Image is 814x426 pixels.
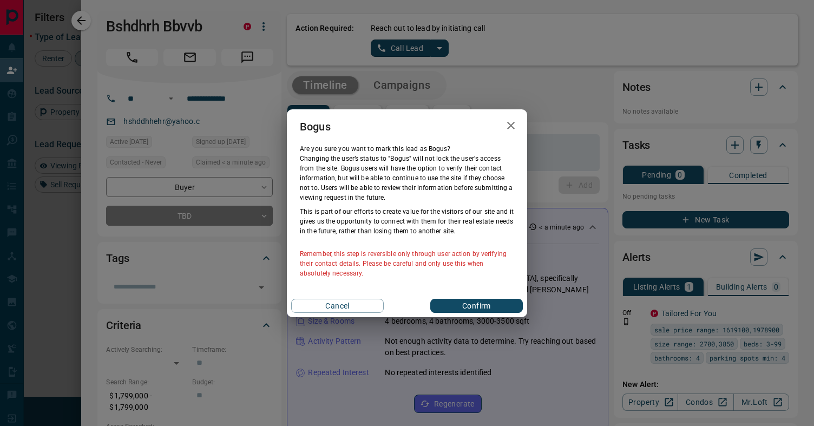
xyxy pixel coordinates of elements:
p: Are you sure you want to mark this lead as Bogus ? [300,144,514,154]
button: Confirm [430,299,523,313]
p: Remember, this step is reversible only through user action by verifying their contact details. Pl... [300,249,514,278]
p: Changing the user’s status to "Bogus" will not lock the user's access from the site. Bogus users ... [300,154,514,202]
button: Cancel [291,299,384,313]
h2: Bogus [287,109,344,144]
p: This is part of our efforts to create value for the visitors of our site and it gives us the oppo... [300,207,514,236]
